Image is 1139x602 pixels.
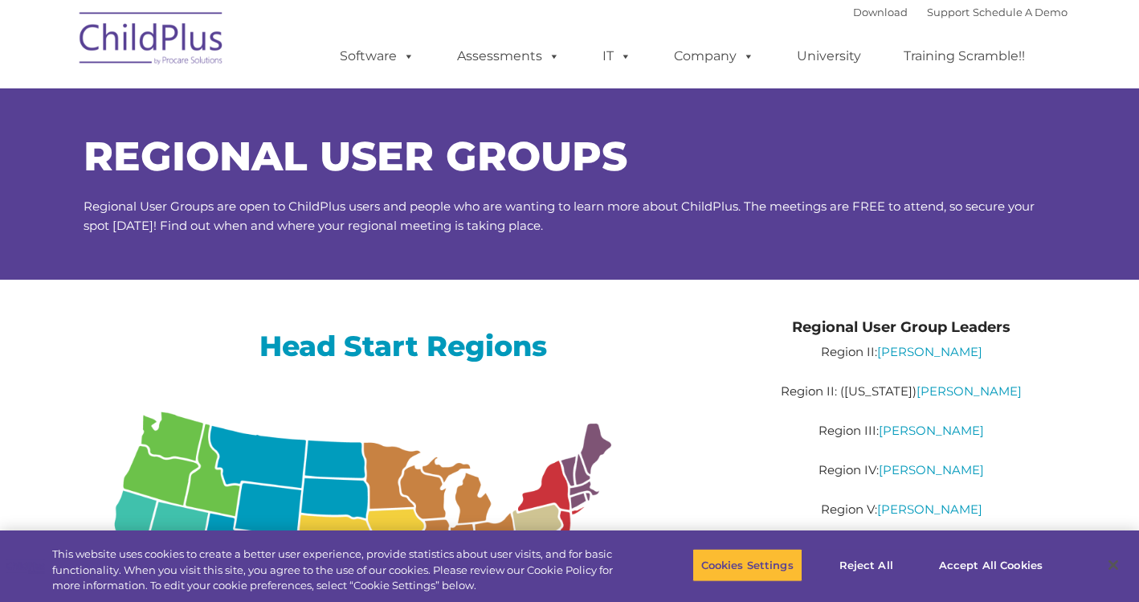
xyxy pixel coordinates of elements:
[748,342,1055,362] p: Region II:
[888,40,1041,72] a: Training Scramble!!
[1096,547,1131,583] button: Close
[84,199,1035,233] span: Regional User Groups are open to ChildPlus users and people who are wanting to learn more about C...
[816,548,917,582] button: Reject All
[52,547,627,594] div: This website uses cookies to create a better user experience, provide statistics about user visit...
[441,40,576,72] a: Assessments
[748,500,1055,519] p: Region V:
[879,423,984,438] a: [PERSON_NAME]
[324,40,431,72] a: Software
[930,548,1051,582] button: Accept All Cookies
[781,40,877,72] a: University
[692,548,802,582] button: Cookies Settings
[877,344,982,359] a: [PERSON_NAME]
[853,6,1068,18] font: |
[586,40,647,72] a: IT
[71,1,232,81] img: ChildPlus by Procare Solutions
[879,462,984,477] a: [PERSON_NAME]
[84,328,724,364] h2: Head Start Regions
[748,421,1055,440] p: Region III:
[877,502,982,517] a: [PERSON_NAME]
[973,6,1068,18] a: Schedule A Demo
[748,461,1055,480] p: Region IV:
[927,6,970,18] a: Support
[84,132,627,181] span: Regional User Groups
[748,316,1055,338] h4: Regional User Group Leaders
[748,382,1055,401] p: Region II: ([US_STATE])
[658,40,770,72] a: Company
[853,6,908,18] a: Download
[917,383,1022,399] a: [PERSON_NAME]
